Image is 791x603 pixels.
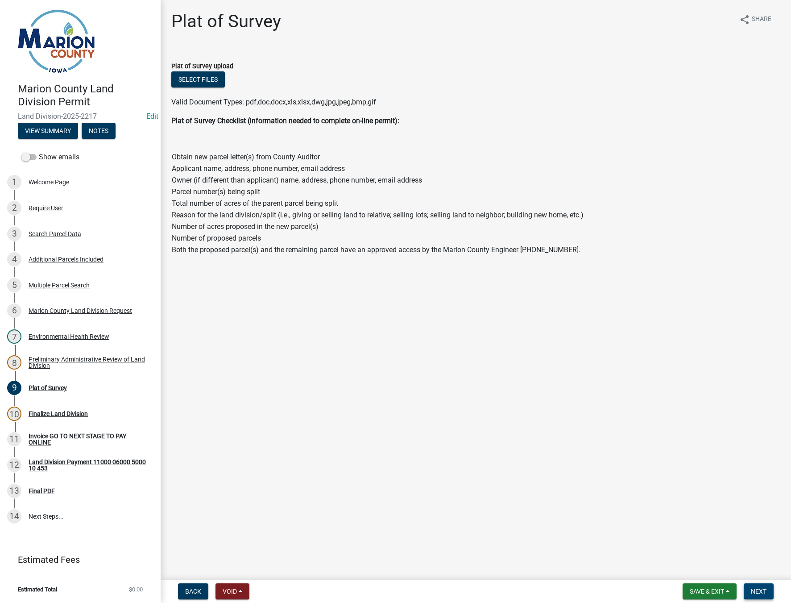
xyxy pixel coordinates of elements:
[18,128,78,135] wm-modal-confirm: Summary
[690,588,724,595] span: Save & Exit
[171,151,584,163] td: Obtain new parcel letter(s) from County Auditor
[18,83,153,108] h4: Marion County Land Division Permit
[29,308,132,314] div: Marion County Land Division Request
[171,209,584,221] td: Reason for the land division/split (i.e., giving or selling land to relative; selling lots; selli...
[29,356,146,369] div: Preliminary Administrative Review of Land Division
[752,14,771,25] span: Share
[171,233,584,244] td: Number of proposed parcels
[21,152,79,162] label: Show emails
[18,9,95,73] img: Marion County, Iowa
[7,227,21,241] div: 3
[129,586,143,592] span: $0.00
[171,163,584,175] td: Applicant name, address, phone number, email address
[29,459,146,471] div: Land Division Payment 11000 06000 5000 10 453
[29,433,146,445] div: Invoice GO TO NEXT STAGE TO PAY ONLINE
[29,385,67,391] div: Plat of Survey
[29,282,90,288] div: Multiple Parcel Search
[744,583,774,599] button: Next
[7,458,21,472] div: 12
[223,588,237,595] span: Void
[7,175,21,189] div: 1
[171,98,376,106] span: Valid Document Types: pdf,doc,docx,xls,xlsx,dwg,jpg,jpeg,bmp,gif
[18,586,57,592] span: Estimated Total
[7,304,21,318] div: 6
[171,244,584,256] td: Both the proposed parcel(s) and the remaining parcel have an approved access by the Marion County...
[7,278,21,292] div: 5
[185,588,201,595] span: Back
[29,231,81,237] div: Search Parcel Data
[82,123,116,139] button: Notes
[18,123,78,139] button: View Summary
[7,355,21,370] div: 8
[146,112,158,121] a: Edit
[7,381,21,395] div: 9
[29,179,69,185] div: Welcome Page
[171,198,584,209] td: Total number of acres of the parent parcel being split
[171,71,225,87] button: Select files
[739,14,750,25] i: share
[7,551,146,569] a: Estimated Fees
[7,407,21,421] div: 10
[171,221,584,233] td: Number of acres proposed in the new parcel(s)
[18,112,143,121] span: Land Division-2025-2217
[171,175,584,186] td: Owner (if different than applicant) name, address, phone number, email address
[7,252,21,266] div: 4
[146,112,158,121] wm-modal-confirm: Edit Application Number
[29,488,55,494] div: Final PDF
[171,186,584,198] td: Parcel number(s) being split
[29,411,88,417] div: Finalize Land Division
[215,583,249,599] button: Void
[751,588,766,595] span: Next
[171,63,233,70] label: Plat of Survey upload
[7,201,21,215] div: 2
[178,583,208,599] button: Back
[7,329,21,344] div: 7
[7,432,21,446] div: 11
[82,128,116,135] wm-modal-confirm: Notes
[732,11,779,28] button: shareShare
[171,116,399,125] strong: Plat of Survey Checklist (information needed to complete on-line permit):
[29,256,104,262] div: Additional Parcels Included
[29,205,63,211] div: Require User
[7,509,21,524] div: 14
[7,484,21,498] div: 13
[29,333,109,340] div: Environmental Health Review
[683,583,737,599] button: Save & Exit
[171,11,281,32] h1: Plat of Survey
